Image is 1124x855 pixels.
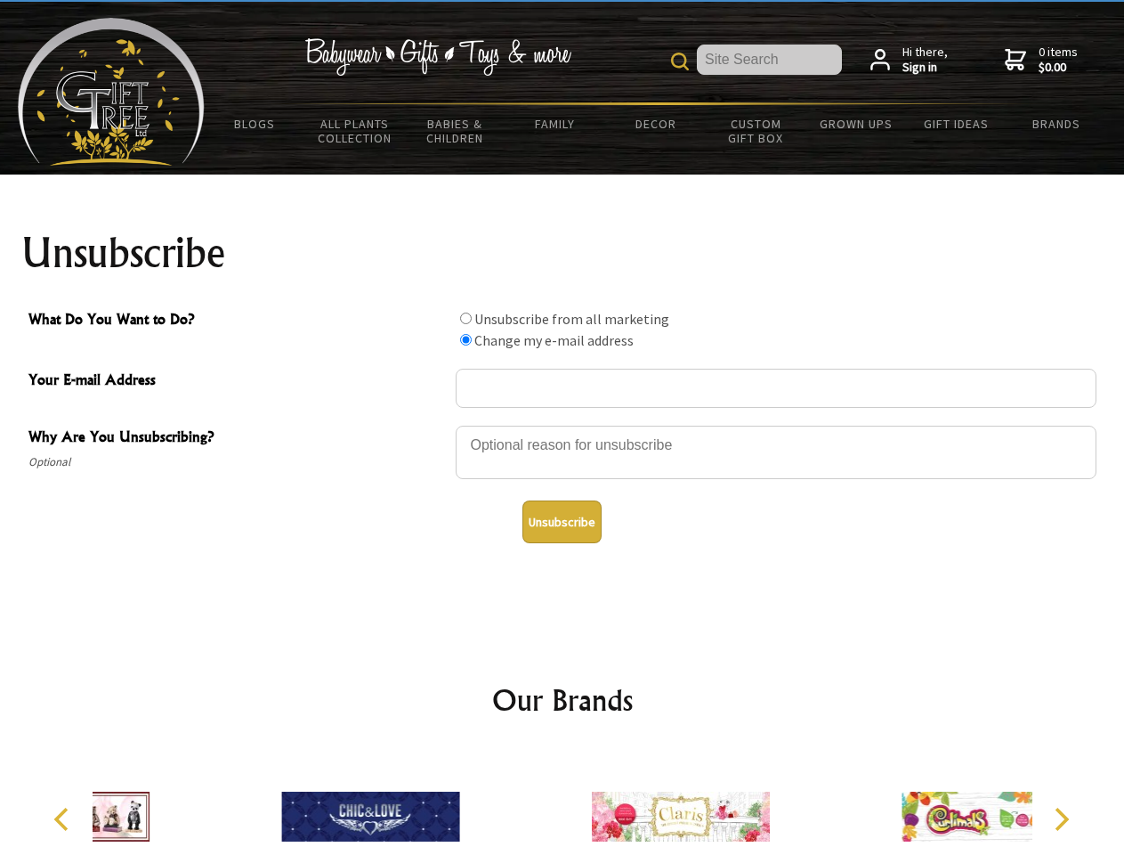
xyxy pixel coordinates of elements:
[405,105,505,157] a: Babies & Children
[305,105,406,157] a: All Plants Collection
[18,18,205,166] img: Babyware - Gifts - Toys and more...
[697,45,842,75] input: Site Search
[671,53,689,70] img: product search
[505,105,606,142] a: Family
[28,308,447,334] span: What Do You Want to Do?
[28,369,447,395] span: Your E-mail Address
[460,313,472,324] input: What Do You Want to Do?
[456,426,1096,479] textarea: Why Are You Unsubscribing?
[1005,45,1078,76] a: 0 items$0.00
[1007,105,1107,142] a: Brands
[1039,60,1078,76] strong: $0.00
[906,105,1007,142] a: Gift Ideas
[21,232,1104,274] h1: Unsubscribe
[902,60,948,76] strong: Sign in
[304,38,571,76] img: Babywear - Gifts - Toys & more
[1041,800,1080,839] button: Next
[28,426,447,452] span: Why Are You Unsubscribing?
[205,105,305,142] a: BLOGS
[28,452,447,473] span: Optional
[460,334,472,346] input: What Do You Want to Do?
[44,800,84,839] button: Previous
[522,501,602,543] button: Unsubscribe
[36,679,1089,721] h2: Our Brands
[1039,44,1078,76] span: 0 items
[474,310,669,328] label: Unsubscribe from all marketing
[456,369,1096,408] input: Your E-mail Address
[805,105,906,142] a: Grown Ups
[474,331,634,349] label: Change my e-mail address
[706,105,806,157] a: Custom Gift Box
[605,105,706,142] a: Decor
[870,45,948,76] a: Hi there,Sign in
[902,45,948,76] span: Hi there,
